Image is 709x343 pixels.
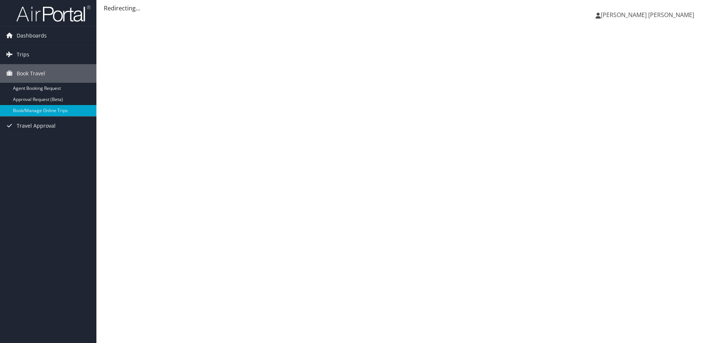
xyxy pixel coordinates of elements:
[596,4,702,26] a: [PERSON_NAME] [PERSON_NAME]
[601,11,694,19] span: [PERSON_NAME] [PERSON_NAME]
[17,26,47,45] span: Dashboards
[104,4,702,13] div: Redirecting...
[17,45,29,64] span: Trips
[16,5,90,22] img: airportal-logo.png
[17,64,45,83] span: Book Travel
[17,117,56,135] span: Travel Approval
